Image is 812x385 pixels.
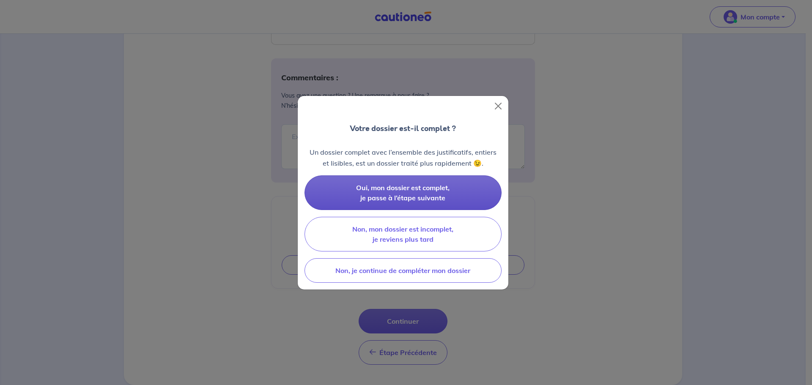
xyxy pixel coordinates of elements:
span: Non, je continue de compléter mon dossier [335,266,470,275]
p: Votre dossier est-il complet ? [350,123,456,134]
button: Close [491,99,505,113]
button: Oui, mon dossier est complet, je passe à l’étape suivante [304,175,502,210]
span: Non, mon dossier est incomplet, je reviens plus tard [352,225,453,243]
button: Non, mon dossier est incomplet, je reviens plus tard [304,217,502,251]
button: Non, je continue de compléter mon dossier [304,258,502,283]
span: Oui, mon dossier est complet, je passe à l’étape suivante [356,183,450,202]
p: Un dossier complet avec l’ensemble des justificatifs, entiers et lisibles, est un dossier traité ... [304,147,502,169]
